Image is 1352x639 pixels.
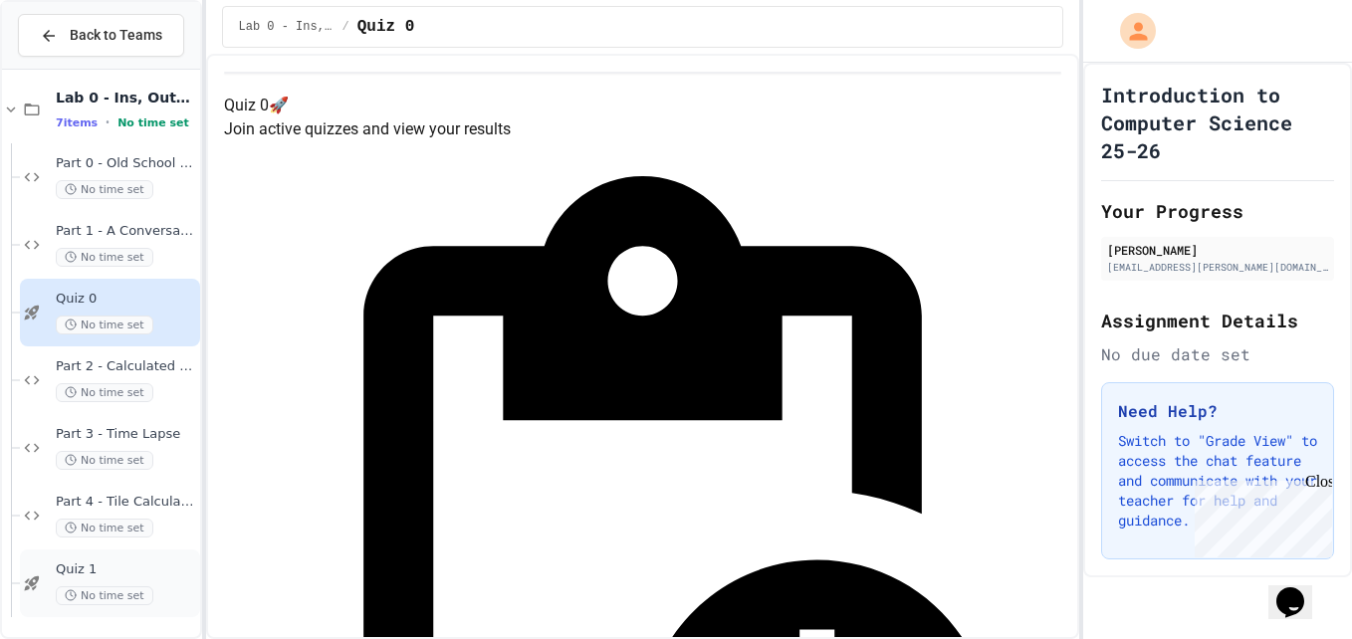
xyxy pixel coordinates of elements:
[56,223,196,240] span: Part 1 - A Conversation
[1187,473,1332,557] iframe: chat widget
[56,561,196,578] span: Quiz 1
[56,116,98,129] span: 7 items
[1101,197,1334,225] h2: Your Progress
[56,89,196,106] span: Lab 0 - Ins, Outs and a Little Math
[239,19,335,35] span: Lab 0 - Ins, Outs and a Little Math
[117,116,189,129] span: No time set
[56,451,153,470] span: No time set
[1107,260,1328,275] div: [EMAIL_ADDRESS][PERSON_NAME][DOMAIN_NAME]
[56,316,153,334] span: No time set
[56,248,153,267] span: No time set
[1107,241,1328,259] div: [PERSON_NAME]
[1101,307,1334,334] h2: Assignment Details
[56,494,196,511] span: Part 4 - Tile Calculator
[56,586,153,605] span: No time set
[56,291,196,308] span: Quiz 0
[1101,81,1334,164] h1: Introduction to Computer Science 25-26
[342,19,349,35] span: /
[70,25,162,46] span: Back to Teams
[224,94,1062,117] h4: Quiz 0 🚀
[357,15,415,39] span: Quiz 0
[56,383,153,402] span: No time set
[1118,399,1317,423] h3: Need Help?
[106,114,110,130] span: •
[1101,342,1334,366] div: No due date set
[224,117,1062,141] p: Join active quizzes and view your results
[56,180,153,199] span: No time set
[18,14,184,57] button: Back to Teams
[8,8,137,126] div: Chat with us now!Close
[1118,431,1317,531] p: Switch to "Grade View" to access the chat feature and communicate with your teacher for help and ...
[56,519,153,537] span: No time set
[1268,559,1332,619] iframe: chat widget
[56,155,196,172] span: Part 0 - Old School Printer
[56,358,196,375] span: Part 2 - Calculated Rectangle
[1099,8,1161,54] div: My Account
[56,426,196,443] span: Part 3 - Time Lapse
